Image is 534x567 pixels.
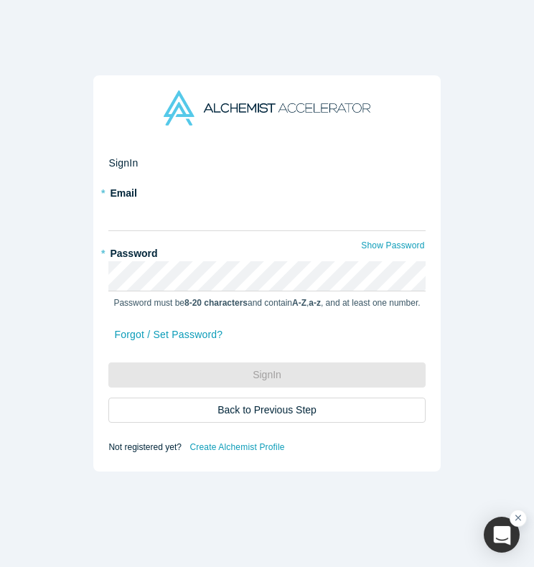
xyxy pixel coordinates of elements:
[108,241,425,261] label: Password
[360,236,425,255] button: Show Password
[113,322,223,347] a: Forgot / Set Password?
[108,362,425,388] button: SignIn
[108,442,181,452] span: Not registered yet?
[189,438,285,456] a: Create Alchemist Profile
[164,90,370,126] img: Alchemist Accelerator Logo
[113,296,420,309] p: Password must be and contain , , and at least one number.
[184,298,248,308] strong: 8-20 characters
[108,156,425,171] h2: Sign In
[108,181,425,201] label: Email
[309,298,321,308] strong: a-z
[108,398,425,423] button: Back to Previous Step
[292,298,306,308] strong: A-Z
